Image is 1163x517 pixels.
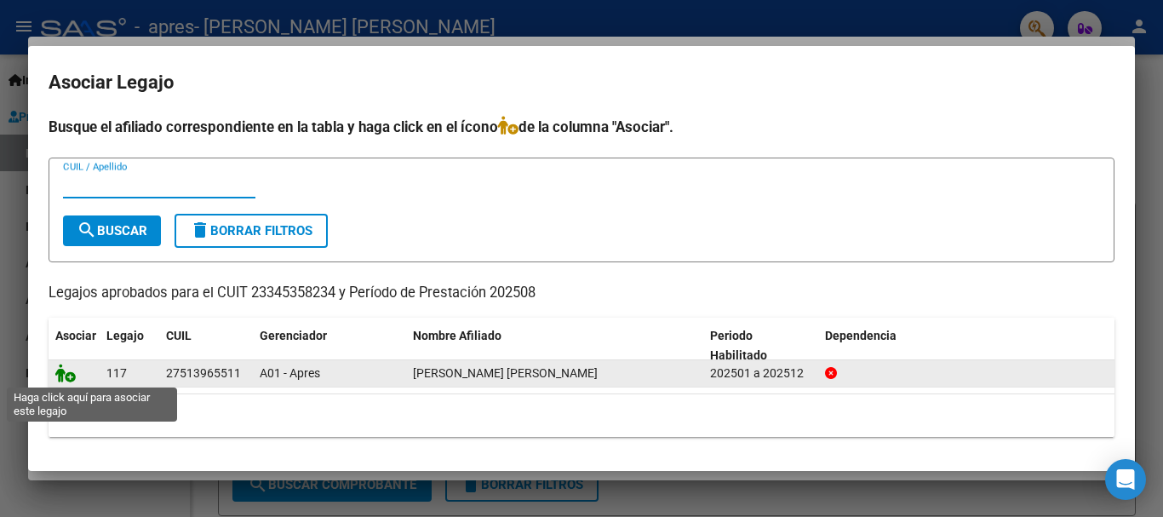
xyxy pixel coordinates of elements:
[100,318,159,374] datatable-header-cell: Legajo
[55,329,96,342] span: Asociar
[106,366,127,380] span: 117
[49,394,1114,437] div: 1 registros
[159,318,253,374] datatable-header-cell: CUIL
[49,283,1114,304] p: Legajos aprobados para el CUIT 23345358234 y Período de Prestación 202508
[825,329,897,342] span: Dependencia
[77,223,147,238] span: Buscar
[77,220,97,240] mat-icon: search
[253,318,406,374] datatable-header-cell: Gerenciador
[190,220,210,240] mat-icon: delete
[175,214,328,248] button: Borrar Filtros
[260,366,320,380] span: A01 - Apres
[406,318,703,374] datatable-header-cell: Nombre Afiliado
[413,366,598,380] span: TRAVERSO NATALIE KEYLA
[1105,459,1146,500] div: Open Intercom Messenger
[190,223,312,238] span: Borrar Filtros
[49,318,100,374] datatable-header-cell: Asociar
[49,66,1114,99] h2: Asociar Legajo
[413,329,501,342] span: Nombre Afiliado
[63,215,161,246] button: Buscar
[710,329,767,362] span: Periodo Habilitado
[166,329,192,342] span: CUIL
[710,364,811,383] div: 202501 a 202512
[703,318,818,374] datatable-header-cell: Periodo Habilitado
[166,364,241,383] div: 27513965511
[106,329,144,342] span: Legajo
[818,318,1115,374] datatable-header-cell: Dependencia
[49,116,1114,138] h4: Busque el afiliado correspondiente en la tabla y haga click en el ícono de la columna "Asociar".
[260,329,327,342] span: Gerenciador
